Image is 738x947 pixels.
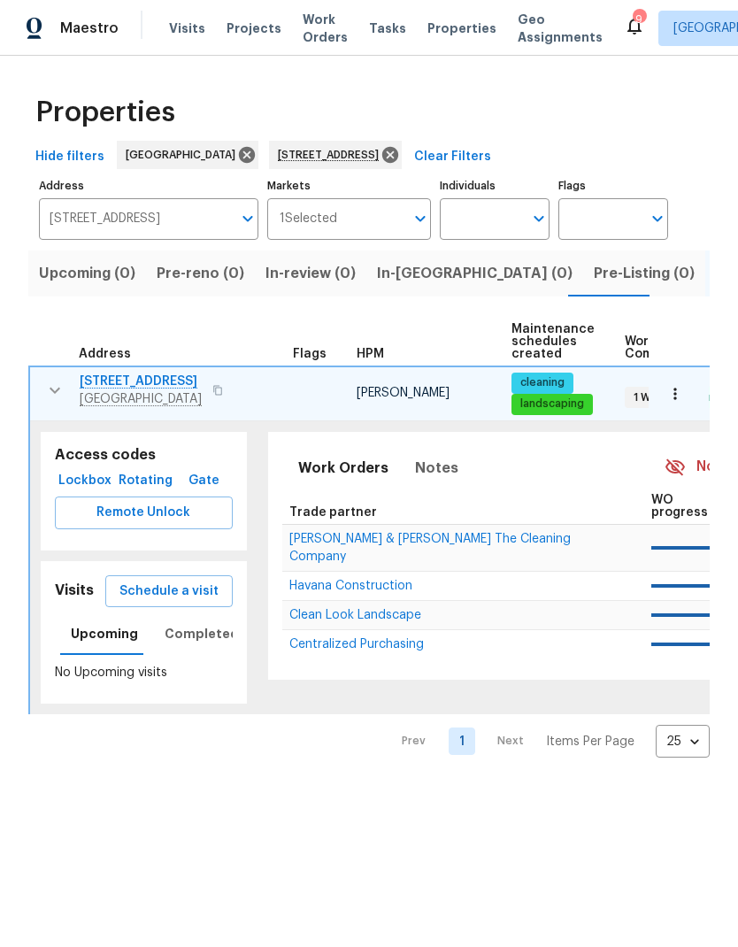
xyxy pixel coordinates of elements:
div: [STREET_ADDRESS] [269,141,402,169]
span: Havana Construction [289,580,412,592]
span: Work Orders [303,11,348,46]
span: cleaning [513,375,572,390]
a: Havana Construction [289,581,412,591]
span: Work Orders [298,456,388,481]
span: HPM [357,348,384,360]
button: Rotating [115,465,176,497]
span: Tasks [369,22,406,35]
span: Pre-reno (0) [157,261,244,286]
a: Centralized Purchasing [289,639,424,650]
button: Hide filters [28,141,111,173]
p: Items Per Page [546,733,634,751]
label: Markets [267,181,432,191]
span: Upcoming (0) [39,261,135,286]
span: Address [79,348,131,360]
span: Properties [35,104,175,121]
span: landscaping [513,397,591,412]
span: Flags [293,348,327,360]
span: Lockbox [62,470,108,492]
label: Address [39,181,258,191]
span: Clear Filters [414,146,491,168]
span: Hide filters [35,146,104,168]
button: Remote Unlock [55,497,233,529]
span: Geo Assignments [518,11,603,46]
button: Schedule a visit [105,575,233,608]
span: Upcoming [71,623,138,645]
span: Clean Look Landscape [289,609,421,621]
span: [GEOGRAPHIC_DATA] [126,146,242,164]
button: Clear Filters [407,141,498,173]
span: Remote Unlock [69,502,219,524]
button: Gate [176,465,233,497]
span: Completed [165,623,239,645]
button: Open [527,206,551,231]
a: Clean Look Landscape [289,610,421,620]
label: Flags [558,181,668,191]
span: 1 Selected [280,212,337,227]
label: Individuals [440,181,550,191]
span: [PERSON_NAME] & [PERSON_NAME] The Cleaning Company [289,533,571,563]
span: Pre-Listing (0) [594,261,695,286]
span: WO progress [651,494,708,519]
span: Maestro [60,19,119,37]
span: Maintenance schedules created [511,323,595,360]
span: Visits [169,19,205,37]
span: Trade partner [289,506,377,519]
p: No Upcoming visits [55,664,233,682]
span: Gate [183,470,226,492]
span: Notes [415,456,458,481]
span: Rotating [122,470,169,492]
a: [PERSON_NAME] & [PERSON_NAME] The Cleaning Company [289,534,571,562]
span: Centralized Purchasing [289,638,424,651]
span: 1 WIP [627,390,666,405]
span: Work Order Completion [625,335,736,360]
span: [PERSON_NAME] [357,387,450,399]
span: In-review (0) [265,261,356,286]
span: Properties [427,19,496,37]
button: Open [408,206,433,231]
div: 9 [633,11,645,28]
nav: Pagination Navigation [385,725,710,758]
h5: Access codes [55,446,233,465]
span: Projects [227,19,281,37]
button: Open [645,206,670,231]
span: In-[GEOGRAPHIC_DATA] (0) [377,261,573,286]
span: Schedule a visit [119,581,219,603]
div: 25 [656,719,710,765]
button: Lockbox [55,465,115,497]
a: Goto page 1 [449,728,475,755]
button: Open [235,206,260,231]
h5: Visits [55,581,94,600]
div: [GEOGRAPHIC_DATA] [117,141,258,169]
